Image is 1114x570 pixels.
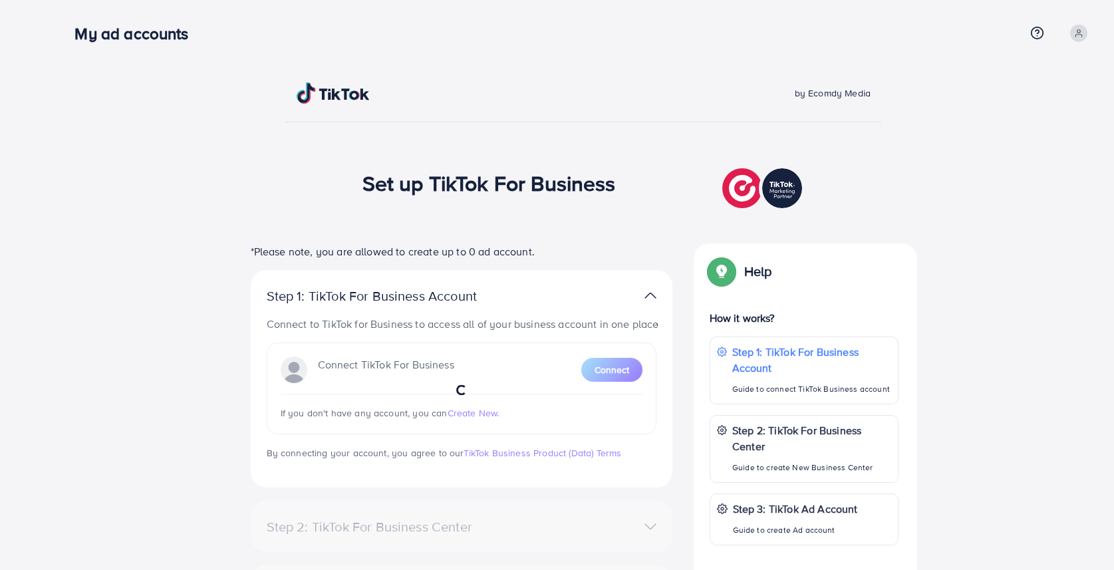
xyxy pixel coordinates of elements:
p: How it works? [710,310,899,326]
img: Popup guide [710,259,734,283]
p: Step 3: TikTok Ad Account [733,501,858,517]
p: Guide to create Ad account [733,522,858,538]
h1: Set up TikTok For Business [362,170,616,196]
p: *Please note, you are allowed to create up to 0 ad account. [251,243,672,259]
span: by Ecomdy Media [795,86,871,100]
p: Guide to create New Business Center [732,460,891,476]
img: TikTok [297,82,370,104]
p: Step 1: TikTok For Business Account [267,288,519,304]
img: TikTok partner [644,286,656,305]
p: Help [744,263,772,279]
p: Guide to connect TikTok Business account [732,381,891,397]
p: Step 2: TikTok For Business Center [732,422,891,454]
p: Step 1: TikTok For Business Account [732,344,891,376]
h3: My ad accounts [74,24,199,43]
img: TikTok partner [722,165,805,212]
